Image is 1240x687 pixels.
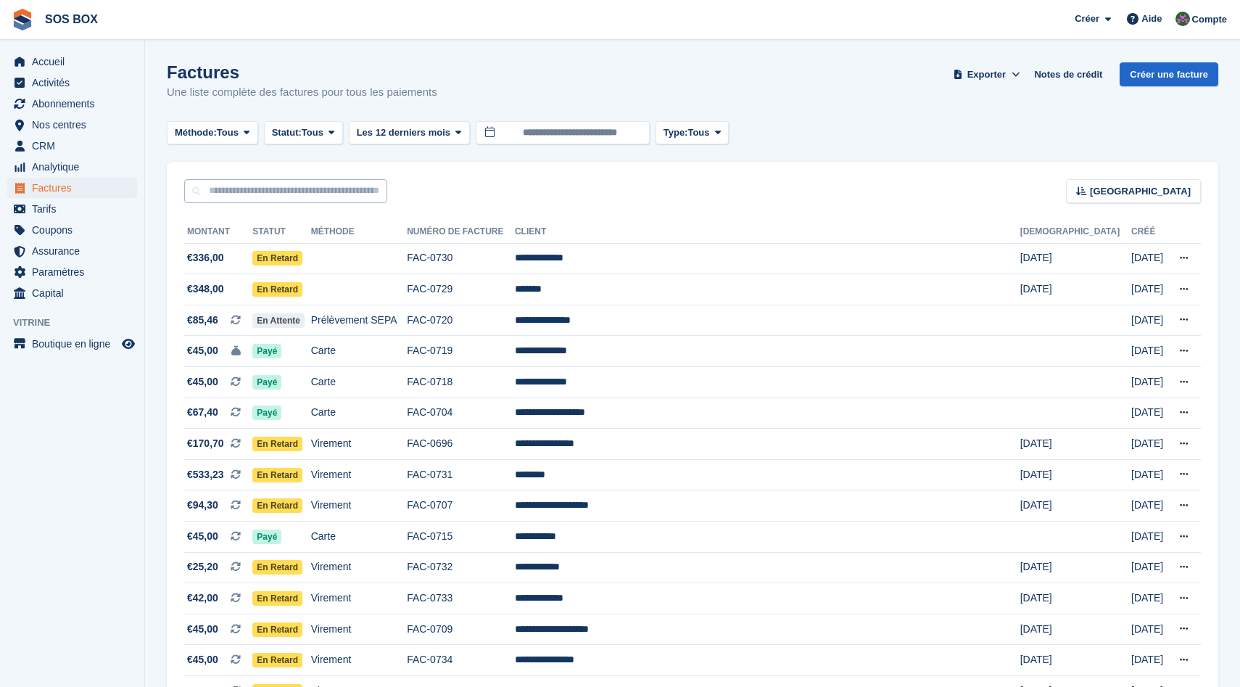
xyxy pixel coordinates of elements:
button: Exporter [950,62,1022,86]
th: Client [515,221,1020,244]
span: En retard [252,437,302,451]
th: [DEMOGRAPHIC_DATA] [1020,221,1131,244]
td: [DATE] [1020,490,1131,522]
td: [DATE] [1131,243,1167,274]
td: Virement [311,429,407,460]
span: Type: [664,126,688,140]
th: Montant [184,221,252,244]
span: Compte [1192,12,1227,27]
span: Payé [252,406,281,420]
span: En retard [252,468,302,482]
td: [DATE] [1131,645,1167,676]
a: menu [7,52,137,72]
a: menu [7,94,137,114]
td: Prélèvement SEPA [311,305,407,336]
td: [DATE] [1131,583,1167,614]
td: Virement [311,552,407,583]
span: €94,30 [187,498,218,513]
td: Virement [311,459,407,490]
span: En retard [252,498,302,513]
span: Nos centres [32,115,119,135]
td: [DATE] [1020,614,1131,645]
a: menu [7,241,137,261]
a: menu [7,262,137,282]
img: stora-icon-8386f47178a22dfd0bd8f6a31ec36ba5ce8667c1dd55bd0f319d3a0aa187defe.svg [12,9,33,30]
td: Virement [311,490,407,522]
td: Carte [311,367,407,398]
td: FAC-0729 [407,274,515,305]
button: Méthode: Tous [167,121,258,145]
button: Les 12 derniers mois [349,121,470,145]
span: €336,00 [187,250,224,266]
span: €42,00 [187,591,218,606]
a: Créer une facture [1120,62,1218,86]
a: SOS BOX [39,7,104,31]
td: [DATE] [1020,243,1131,274]
td: FAC-0732 [407,552,515,583]
td: Carte [311,398,407,429]
td: [DATE] [1131,398,1167,429]
td: [DATE] [1131,367,1167,398]
td: [DATE] [1131,459,1167,490]
span: Activités [32,73,119,93]
span: Payé [252,344,281,358]
td: [DATE] [1131,522,1167,553]
button: Type: Tous [656,121,729,145]
span: En retard [252,653,302,667]
span: Méthode: [175,126,217,140]
span: Factures [32,178,119,198]
button: Statut: Tous [264,121,343,145]
td: Carte [311,522,407,553]
td: [DATE] [1020,274,1131,305]
td: FAC-0718 [407,367,515,398]
span: Vitrine [13,316,144,330]
td: FAC-0715 [407,522,515,553]
span: €45,00 [187,529,218,544]
span: €45,00 [187,343,218,358]
h1: Factures [167,62,437,82]
td: FAC-0707 [407,490,515,522]
span: €45,00 [187,622,218,637]
span: €85,46 [187,313,218,328]
span: Les 12 derniers mois [357,126,450,140]
td: [DATE] [1131,305,1167,336]
td: [DATE] [1131,490,1167,522]
span: Aide [1141,12,1162,26]
span: [GEOGRAPHIC_DATA] [1090,184,1191,199]
span: En retard [252,282,302,297]
td: [DATE] [1020,583,1131,614]
span: €348,00 [187,281,224,297]
a: menu [7,199,137,219]
span: En retard [252,251,302,266]
span: Payé [252,530,281,544]
span: €45,00 [187,374,218,390]
th: Créé [1131,221,1167,244]
td: FAC-0696 [407,429,515,460]
a: menu [7,73,137,93]
span: €45,00 [187,652,218,667]
span: Tarifs [32,199,119,219]
td: [DATE] [1020,429,1131,460]
td: FAC-0720 [407,305,515,336]
td: FAC-0730 [407,243,515,274]
th: Statut [252,221,310,244]
td: FAC-0719 [407,336,515,367]
span: €25,20 [187,559,218,575]
a: menu [7,283,137,303]
td: [DATE] [1131,274,1167,305]
img: ALEXANDRE SOUBIRA [1175,12,1190,26]
td: FAC-0731 [407,459,515,490]
span: Abonnements [32,94,119,114]
span: Statut: [272,126,302,140]
th: Numéro de facture [407,221,515,244]
td: [DATE] [1131,429,1167,460]
span: CRM [32,136,119,156]
span: Exporter [967,67,1006,82]
a: Notes de crédit [1028,62,1108,86]
a: menu [7,178,137,198]
a: menu [7,157,137,177]
span: €170,70 [187,436,224,451]
td: [DATE] [1131,336,1167,367]
span: Boutique en ligne [32,334,119,354]
span: En retard [252,591,302,606]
